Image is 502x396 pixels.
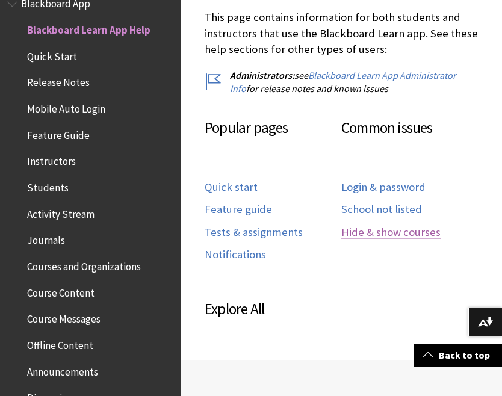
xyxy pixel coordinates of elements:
[27,256,141,273] span: Courses and Organizations
[27,73,90,89] span: Release Notes
[205,117,341,152] h3: Popular pages
[230,69,294,81] span: Administrators:
[27,362,98,378] span: Announcements
[341,117,466,152] h3: Common issues
[341,203,422,217] a: School not listed
[27,152,76,168] span: Instructors
[205,203,272,217] a: Feature guide
[205,181,258,194] a: Quick start
[205,248,266,262] a: Notifications
[27,230,65,247] span: Journals
[27,178,69,194] span: Students
[27,99,105,115] span: Mobile Auto Login
[205,10,478,57] p: This page contains information for both students and instructors that use the Blackboard Learn ap...
[27,309,101,326] span: Course Messages
[205,69,478,96] p: see for release notes and known issues
[341,181,426,194] a: Login & password
[27,283,95,299] span: Course Content
[27,20,150,36] span: Blackboard Learn App Help
[27,125,90,141] span: Feature Guide
[341,226,441,240] a: Hide & show courses
[230,69,456,95] a: Blackboard Learn App Administrator Info
[27,204,95,220] span: Activity Stream
[27,46,77,63] span: Quick Start
[205,298,478,321] h3: Explore All
[414,344,502,367] a: Back to top
[27,335,93,351] span: Offline Content
[205,226,303,240] a: Tests & assignments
